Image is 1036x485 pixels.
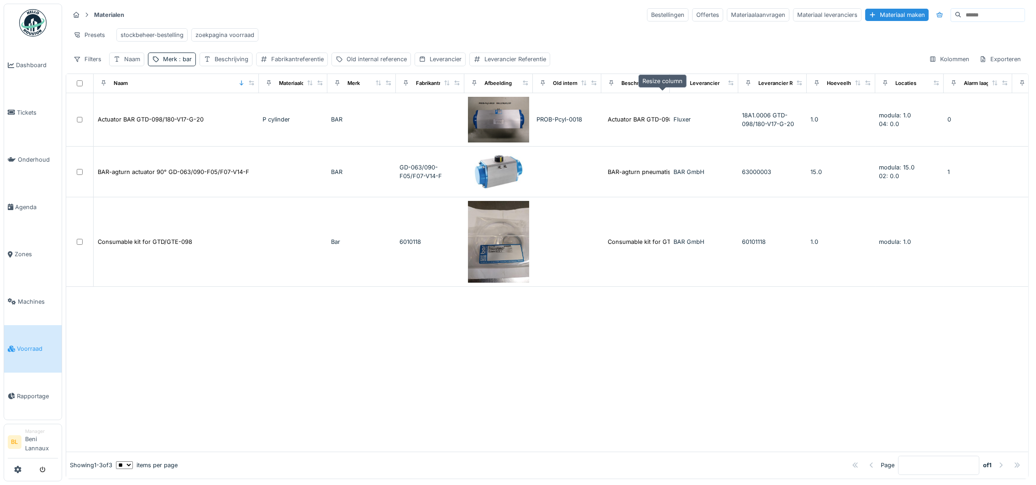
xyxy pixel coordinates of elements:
div: Consumable kit for GTD/GTE-098 [608,237,702,246]
a: Machines [4,278,62,326]
span: modula: 15.0 [879,164,915,171]
span: 02: 0.0 [879,173,899,179]
div: Afbeelding [484,79,512,87]
div: Showing 1 - 3 of 3 [70,461,112,469]
div: GD-063/090-F05/F07-V14-F [400,163,461,180]
div: Merk [163,55,192,63]
span: Agenda [15,203,58,211]
div: Merk [347,79,360,87]
div: Naam [124,55,140,63]
span: : bar [177,56,192,63]
span: Dashboard [16,61,58,69]
div: BAR-agturn pneumatische actuator GD-063/090-F05... [608,168,762,176]
div: Actuator BAR GTD-098/180-V17-G-20 [98,115,204,124]
span: 18A1.0006 GTD-098/180-V17-G-20 [742,112,794,127]
div: 0 [947,115,1009,124]
strong: of 1 [983,461,992,469]
div: BAR [331,168,392,176]
span: Fluxer [673,116,691,123]
span: 63000003 [742,169,771,175]
span: Zones [15,250,58,258]
a: Tickets [4,89,62,137]
div: 6010118 [400,237,461,246]
span: Machines [18,297,58,306]
div: BAR [331,115,392,124]
div: Old internal reference [347,55,407,63]
div: Beschrijving [621,79,652,87]
div: Materiaalcategorie [279,79,325,87]
div: Alarm laag niveau [964,79,1008,87]
div: P cylinder [263,115,324,124]
div: Manager [25,428,58,435]
div: 15.0 [810,168,872,176]
div: Leverancier Referentie [758,79,815,87]
img: Badge_color-CXgf-gQk.svg [19,9,47,37]
div: Materiaal leveranciers [793,8,862,21]
span: modula: 1.0 [879,238,911,245]
a: Rapportage [4,373,62,420]
div: Offertes [692,8,723,21]
div: Materiaalaanvragen [727,8,789,21]
span: Rapportage [17,392,58,401]
span: 04: 0.0 [879,121,899,127]
div: Naam [114,79,128,87]
strong: Materialen [90,11,128,19]
img: Consumable kit for GTD/GTE-098 [468,201,529,283]
img: Actuator BAR GTD-098/180-V17-G-20 [468,97,529,143]
div: Old internal reference [553,79,608,87]
div: Beschrijving [215,55,248,63]
a: Zones [4,231,62,278]
div: Bestellingen [647,8,689,21]
div: stockbeheer-bestelling [121,31,184,39]
li: Beni Lannaux [25,428,58,456]
div: 1.0 [810,237,872,246]
div: Bar [331,237,392,246]
div: Leverancier [690,79,720,87]
a: Agenda [4,184,62,231]
a: Dashboard [4,42,62,89]
span: BAR GmbH [673,238,705,245]
span: Voorraad [17,344,58,353]
div: items per page [116,461,178,469]
span: Onderhoud [18,155,58,164]
span: modula: 1.0 [879,112,911,119]
div: Page [881,461,894,469]
img: BAR-agturn actuator 90° GD-063/090-F05/F07-V14-F [468,150,529,193]
div: Kolommen [925,53,973,66]
li: BL [8,435,21,449]
div: Exporteren [975,53,1025,66]
div: Consumable kit for GTD/GTE-098 [98,237,192,246]
div: BAR-agturn actuator 90° GD-063/090-F05/F07-V14-F [98,168,249,176]
div: Actuator BAR GTD-098/180-V17-G-20 Probat [608,115,734,124]
a: Voorraad [4,325,62,373]
div: Hoeveelheid [827,79,859,87]
div: Locaties [895,79,916,87]
div: Materiaal maken [865,9,929,21]
a: BL ManagerBeni Lannaux [8,428,58,459]
div: Filters [69,53,105,66]
span: Tickets [17,108,58,117]
div: 1.0 [810,115,872,124]
div: PROB-Pcyl-0018 [536,115,598,124]
div: Fabrikantreferentie [416,79,463,87]
div: Leverancier Referentie [484,55,546,63]
div: Fabrikantreferentie [271,55,324,63]
div: zoekpagina voorraad [195,31,254,39]
a: Onderhoud [4,136,62,184]
div: Presets [69,28,109,42]
div: 1 [947,168,1009,176]
div: Resize column [638,74,687,88]
span: BAR GmbH [673,169,705,175]
div: Leverancier [430,55,462,63]
span: 60101118 [742,238,766,245]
